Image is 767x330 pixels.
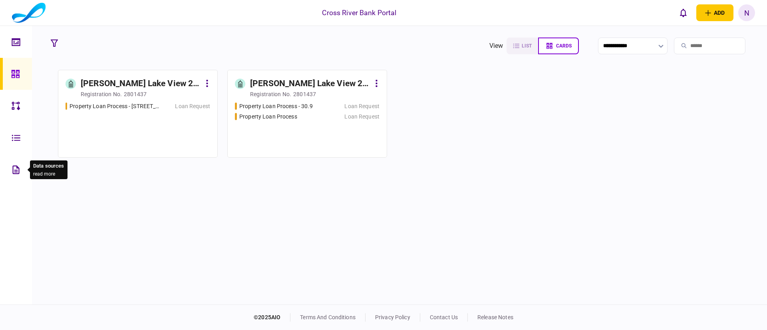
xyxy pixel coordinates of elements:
[507,38,538,54] button: list
[81,90,122,98] div: registration no.
[81,77,201,90] div: [PERSON_NAME] Lake View 2 LLLC
[344,102,380,111] div: Loan Request
[477,314,513,320] a: release notes
[124,90,147,98] div: 2801437
[738,4,755,21] button: N
[254,313,290,322] div: © 2025 AIO
[70,102,163,111] div: Property Loan Process - 1235 Main Street
[696,4,733,21] button: open adding identity options
[58,70,218,158] a: [PERSON_NAME] Lake View 2 LLLCregistration no.2801437Property Loan Process - 1235 Main StreetLoan...
[250,90,291,98] div: registration no.
[322,8,396,18] div: Cross River Bank Portal
[293,90,316,98] div: 2801437
[250,77,370,90] div: [PERSON_NAME] Lake View 2 LLC
[239,113,297,121] div: Property Loan Process
[239,102,313,111] div: Property Loan Process - 30.9
[175,102,210,111] div: Loan Request
[556,43,572,49] span: cards
[33,171,55,177] button: read more
[522,43,532,49] span: list
[375,314,410,320] a: privacy policy
[538,38,579,54] button: cards
[344,113,380,121] div: Loan Request
[12,3,46,23] img: client company logo
[300,314,356,320] a: terms and conditions
[675,4,691,21] button: open notifications list
[430,314,458,320] a: contact us
[33,162,64,170] div: Data sources
[489,41,503,51] div: view
[227,70,387,158] a: [PERSON_NAME] Lake View 2 LLCregistration no.2801437Property Loan Process - 30.9Loan RequestPrope...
